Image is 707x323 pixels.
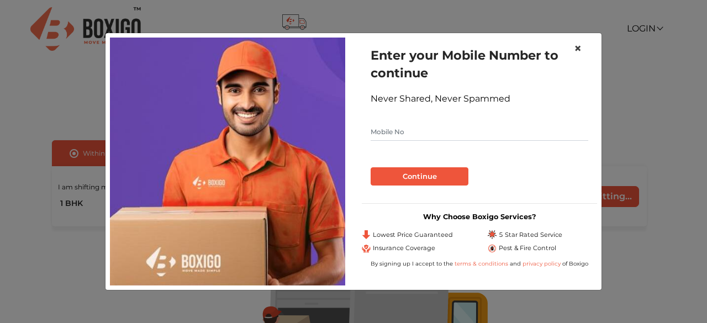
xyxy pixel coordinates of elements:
[371,92,588,105] div: Never Shared, Never Spammed
[362,213,597,221] h3: Why Choose Boxigo Services?
[521,260,562,267] a: privacy policy
[371,46,588,82] h1: Enter your Mobile Number to continue
[499,230,562,240] span: 5 Star Rated Service
[373,243,435,253] span: Insurance Coverage
[455,260,510,267] a: terms & conditions
[565,33,590,64] button: Close
[371,167,468,186] button: Continue
[373,230,453,240] span: Lowest Price Guaranteed
[362,260,597,268] div: By signing up I accept to the and of Boxigo
[110,38,345,285] img: relocation-img
[574,40,582,56] span: ×
[499,243,556,253] span: Pest & Fire Control
[371,123,588,141] input: Mobile No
